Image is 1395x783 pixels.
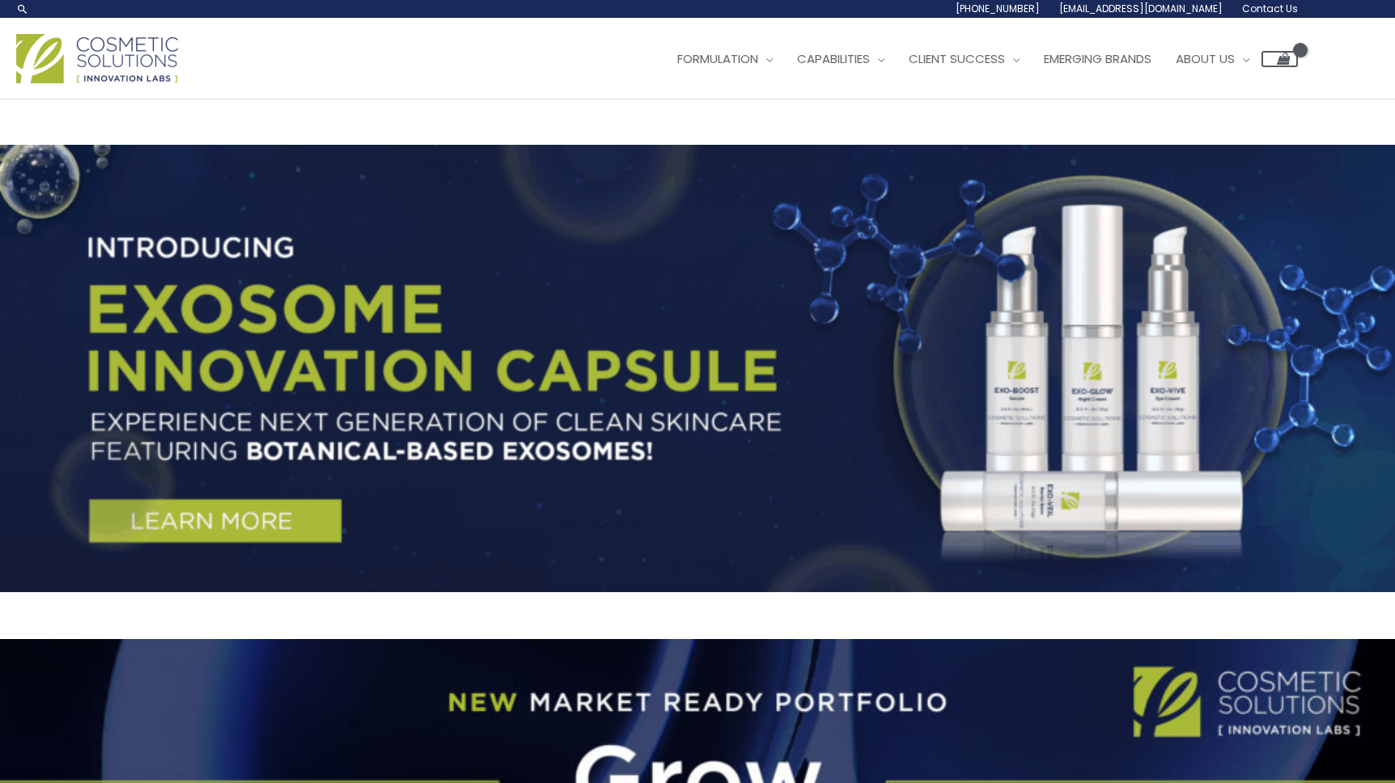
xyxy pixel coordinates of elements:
nav: Site Navigation [653,35,1298,83]
span: [EMAIL_ADDRESS][DOMAIN_NAME] [1059,2,1223,15]
img: Cosmetic Solutions Logo [16,34,178,83]
span: Contact Us [1242,2,1298,15]
a: View Shopping Cart, empty [1261,51,1298,67]
span: Capabilities [797,50,870,67]
a: Search icon link [16,2,29,15]
a: Formulation [665,35,785,83]
span: [PHONE_NUMBER] [956,2,1040,15]
a: Capabilities [785,35,897,83]
span: Client Success [909,50,1005,67]
span: Formulation [677,50,758,67]
a: Emerging Brands [1032,35,1164,83]
span: About Us [1176,50,1235,67]
span: Emerging Brands [1044,50,1151,67]
a: Client Success [897,35,1032,83]
a: About Us [1164,35,1261,83]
